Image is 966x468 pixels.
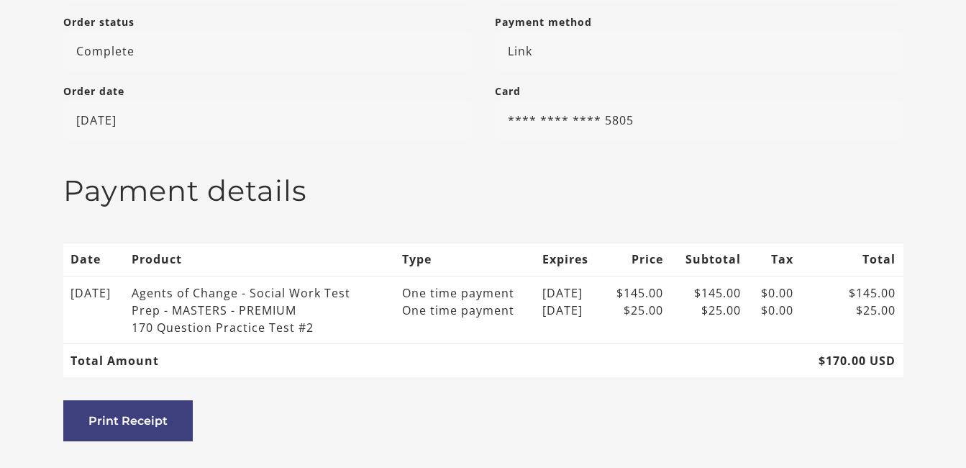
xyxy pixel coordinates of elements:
[819,353,896,369] strong: $170.00 USD
[603,243,671,276] th: Price
[395,243,535,276] th: Type
[801,276,903,343] td: $145.00 $25.00
[63,102,472,139] p: [DATE]
[671,276,749,343] td: $145.00 $25.00
[495,15,592,29] strong: Payment method
[63,400,193,441] button: Print Receipt
[535,276,603,343] td: [DATE] [DATE]
[63,84,124,98] strong: Order date
[63,15,135,29] strong: Order status
[124,243,395,276] th: Product
[132,284,362,336] div: Agents of Change - Social Work Test Prep - MASTERS - PREMIUM 170 Question Practice Test #2
[63,276,124,343] td: [DATE]
[749,243,801,276] th: Tax
[801,243,903,276] th: Total
[63,32,472,70] p: Complete
[495,84,521,98] strong: Card
[63,174,903,208] h3: Payment details
[749,276,801,343] td: $0.00 $0.00
[535,243,603,276] th: Expires
[63,243,124,276] th: Date
[70,353,159,369] strong: Total Amount
[395,276,535,343] td: One time payment One time payment
[495,32,903,70] p: Link
[671,243,749,276] th: Subtotal
[603,276,671,343] td: $145.00 $25.00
